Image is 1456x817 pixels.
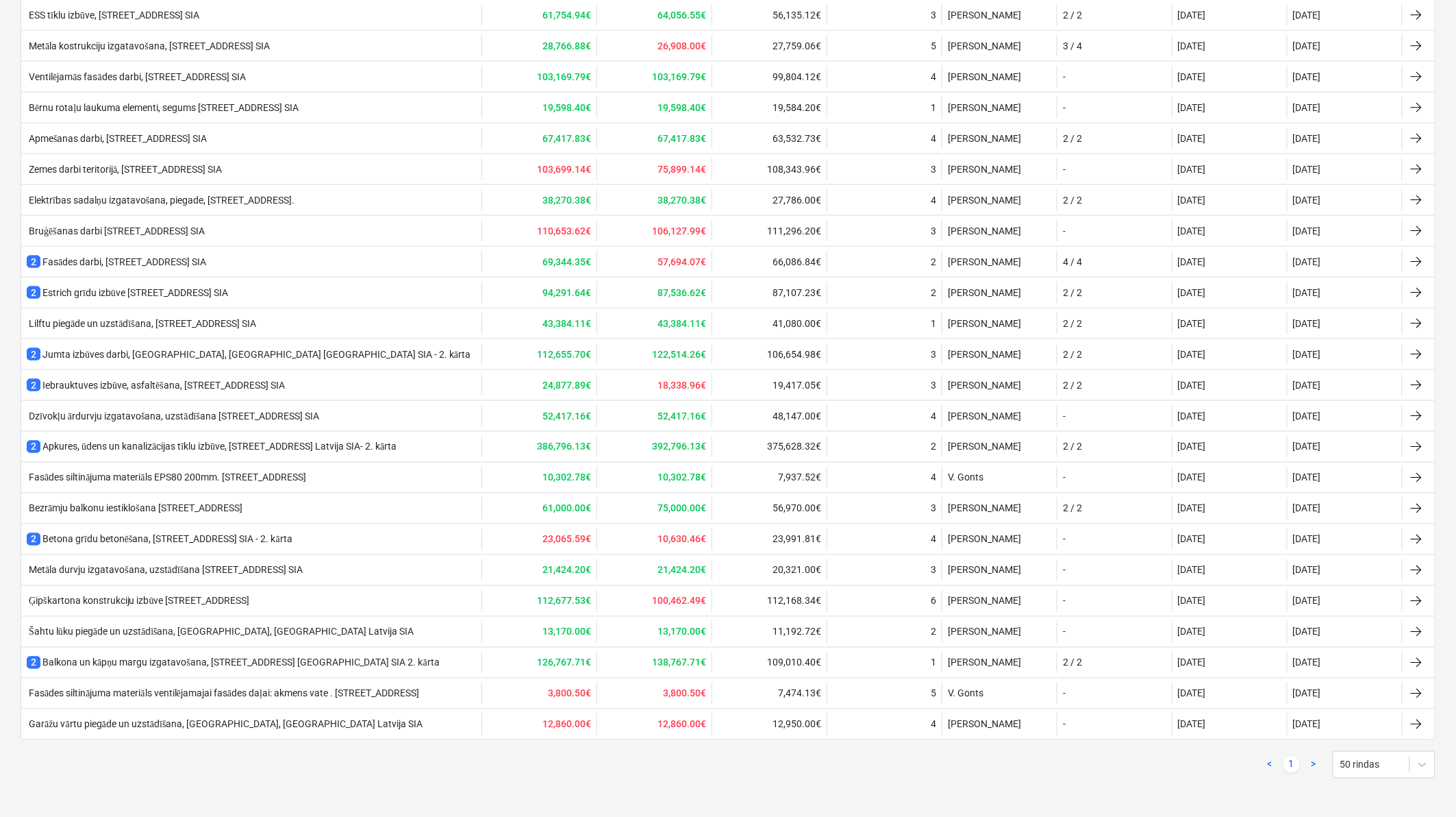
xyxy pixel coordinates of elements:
b: 19,598.40€ [542,102,591,113]
div: [PERSON_NAME] [942,498,1057,520]
div: V. Gonts [942,467,1057,489]
div: [DATE] [1293,503,1321,514]
div: 3 [931,503,936,514]
div: 5 [931,40,936,51]
div: Estrich grīdu izbūve [STREET_ADDRESS] SIA [27,286,228,300]
b: 43,384.11€ [657,318,706,329]
div: [PERSON_NAME] [942,621,1057,643]
div: [PERSON_NAME] [942,559,1057,581]
div: [PERSON_NAME] [942,66,1057,88]
div: [DATE] [1178,565,1206,576]
div: 3 / 4 [1063,40,1082,51]
div: [PERSON_NAME] [942,4,1057,26]
div: 11,192.72€ [712,621,827,643]
b: 94,291.64€ [542,287,591,298]
b: 12,860.00€ [542,719,591,730]
div: - [1063,164,1066,175]
div: 6 [931,596,936,607]
div: Elektrības sadalņu izgatavošana, piegade, [STREET_ADDRESS]. [27,195,294,206]
div: [DATE] [1178,71,1206,82]
div: 4 [931,719,936,730]
b: 103,169.79€ [537,71,591,82]
b: 100,462.49€ [652,596,706,607]
div: [DATE] [1293,287,1321,298]
b: 126,767.71€ [537,657,591,668]
b: 13,170.00€ [542,626,591,637]
div: [DATE] [1178,534,1206,545]
div: Ventilējamās fasādes darbi, [STREET_ADDRESS] SIA [27,71,246,83]
div: - [1063,565,1066,576]
iframe: Chat Widget [1388,751,1456,817]
div: Garāžu vārtu piegāde un uzstādīšana, [GEOGRAPHIC_DATA], [GEOGRAPHIC_DATA] Latvija SIA [27,719,423,731]
div: - [1063,411,1066,422]
div: [DATE] [1178,195,1206,206]
div: 2 / 2 [1063,195,1082,206]
div: [DATE] [1178,626,1206,637]
span: 2 [27,441,40,453]
b: 52,417.16€ [542,411,591,422]
b: 75,000.00€ [657,503,706,514]
b: 3,800.50€ [548,688,591,699]
div: [DATE] [1293,225,1321,236]
b: 10,302.78€ [542,472,591,483]
span: 2 [27,256,40,268]
div: 112,168.34€ [712,590,827,612]
div: 375,628.32€ [712,436,827,458]
div: 63,532.73€ [712,127,827,149]
b: 21,424.20€ [657,565,706,576]
b: 61,000.00€ [542,503,591,514]
div: Betona grīdu betonēšana, [STREET_ADDRESS] SIA - 2. kārta [27,533,292,546]
b: 24,877.89€ [542,380,591,391]
div: 111,296.20€ [712,220,827,242]
div: [DATE] [1293,565,1321,576]
div: [DATE] [1293,102,1321,113]
div: Šahtu lūku piegāde un uzstādīšana, [GEOGRAPHIC_DATA], [GEOGRAPHIC_DATA] Latvija SIA [27,626,414,638]
div: V. Gonts [942,683,1057,705]
a: Previous page [1262,757,1278,773]
div: [DATE] [1178,349,1206,360]
div: 2 / 2 [1063,441,1082,452]
b: 138,767.71€ [652,657,706,668]
div: [DATE] [1293,719,1321,730]
div: [PERSON_NAME] [942,343,1057,365]
b: 386,796.13€ [537,441,591,452]
div: 7,474.13€ [712,683,827,705]
div: [PERSON_NAME] [942,282,1057,304]
div: 4 [931,534,936,545]
b: 43,384.11€ [542,318,591,329]
b: 10,630.46€ [657,534,706,545]
div: [PERSON_NAME] [942,97,1057,119]
div: Dzīvokļu ārdurvju izgatavošana, uzstādīšana [STREET_ADDRESS] SIA [27,411,319,422]
div: Bezrāmju balkonu iestiklošana [STREET_ADDRESS] [27,503,242,515]
b: 19,598.40€ [657,102,706,113]
div: - [1063,534,1066,545]
div: Balkona un kāpņu margu izgatavošana, [STREET_ADDRESS] [GEOGRAPHIC_DATA] SIA 2. kārta [27,656,440,670]
div: [DATE] [1293,71,1321,82]
div: Fasādes siltinājuma materiāls EPS80 200mm. [STREET_ADDRESS] [27,472,306,484]
div: 1 [931,102,936,113]
div: Apmešanas darbi, [STREET_ADDRESS] SIA [27,133,207,145]
div: [DATE] [1178,719,1206,730]
div: 4 [931,133,936,144]
div: 27,759.06€ [712,35,827,57]
div: 2 [931,287,936,298]
div: [DATE] [1178,688,1206,699]
div: - [1063,626,1066,637]
b: 103,699.14€ [537,164,591,175]
div: 3 [931,225,936,236]
div: 48,147.00€ [712,405,827,427]
div: Bruģēšanas darbi [STREET_ADDRESS] SIA [27,225,205,237]
div: [DATE] [1178,10,1206,21]
b: 57,694.07€ [657,256,706,267]
b: 13,170.00€ [657,626,706,637]
b: 52,417.16€ [657,411,706,422]
div: Metāla durvju izgatavošana, uzstādīšana [STREET_ADDRESS] SIA [27,565,303,576]
b: 67,417.83€ [657,133,706,144]
div: 23,991.81€ [712,528,827,550]
div: [DATE] [1178,411,1206,422]
div: [DATE] [1178,164,1206,175]
b: 12,860.00€ [657,719,706,730]
div: [DATE] [1293,164,1321,175]
div: 87,107.23€ [712,282,827,304]
div: 2 / 2 [1063,503,1082,514]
